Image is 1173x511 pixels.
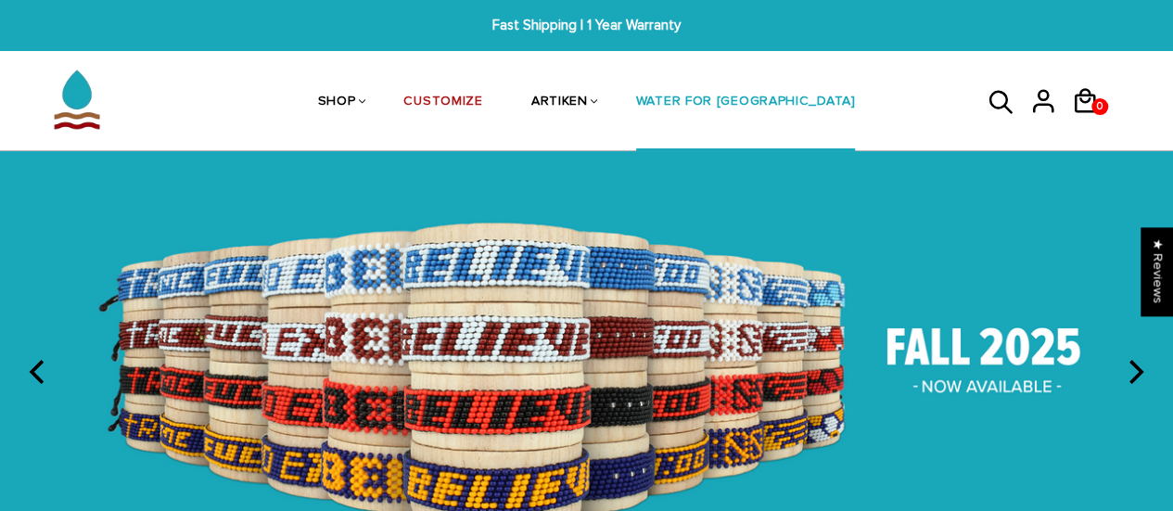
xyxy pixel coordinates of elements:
[19,351,59,392] button: previous
[363,15,810,36] span: Fast Shipping | 1 Year Warranty
[1141,227,1173,315] div: Click to open Judge.me floating reviews tab
[1114,351,1154,392] button: next
[1092,94,1107,120] span: 0
[531,54,588,152] a: ARTIKEN
[403,54,482,152] a: CUSTOMIZE
[1071,121,1113,123] a: 0
[636,54,856,152] a: WATER FOR [GEOGRAPHIC_DATA]
[318,54,356,152] a: SHOP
